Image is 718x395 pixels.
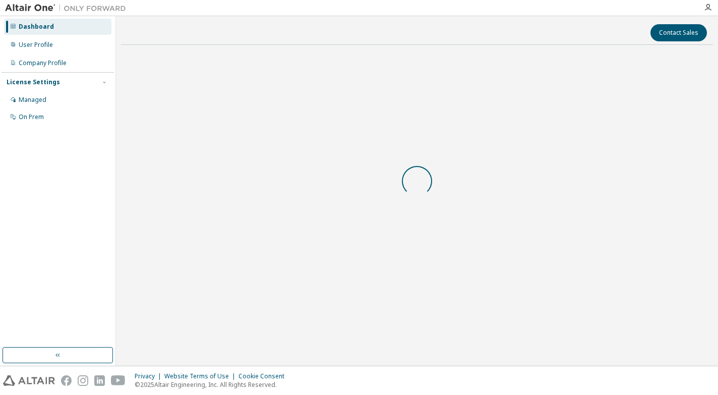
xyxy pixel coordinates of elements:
img: altair_logo.svg [3,375,55,386]
div: Company Profile [19,59,67,67]
img: youtube.svg [111,375,126,386]
img: instagram.svg [78,375,88,386]
div: Cookie Consent [238,372,290,380]
img: linkedin.svg [94,375,105,386]
div: Privacy [135,372,164,380]
p: © 2025 Altair Engineering, Inc. All Rights Reserved. [135,380,290,389]
div: License Settings [7,78,60,86]
div: Dashboard [19,23,54,31]
div: Website Terms of Use [164,372,238,380]
img: facebook.svg [61,375,72,386]
div: On Prem [19,113,44,121]
div: User Profile [19,41,53,49]
div: Managed [19,96,46,104]
img: Altair One [5,3,131,13]
button: Contact Sales [650,24,707,41]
